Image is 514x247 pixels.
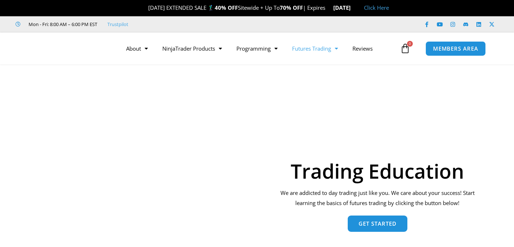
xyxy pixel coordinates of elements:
[119,40,155,57] a: About
[280,4,303,11] strong: 70% OFF
[229,40,285,57] a: Programming
[107,20,128,29] a: Trustpilot
[348,216,407,232] a: Get Started
[141,4,333,11] span: [DATE] EXTENDED SALE 🏌️‍♂️ Sitewide + Up To | Expires
[119,40,399,57] nav: Menu
[23,35,100,61] img: LogoAI | Affordable Indicators – NinjaTrader
[276,188,479,208] p: We are addicted to day trading just like you. We care about your success! Start learning the basi...
[359,221,397,226] span: Get Started
[389,38,421,59] a: 0
[215,4,238,11] strong: 40% OFF
[351,5,356,10] img: 🏭
[407,41,413,47] span: 0
[425,41,486,56] a: MEMBERS AREA
[27,20,97,29] span: Mon - Fri: 8:00 AM – 6:00 PM EST
[345,40,380,57] a: Reviews
[155,40,229,57] a: NinjaTrader Products
[333,4,357,11] strong: [DATE]
[285,40,345,57] a: Futures Trading
[276,161,479,181] h1: Trading Education
[433,46,478,51] span: MEMBERS AREA
[364,4,389,11] a: Click Here
[142,5,148,10] img: 🎉
[326,5,331,10] img: ⌛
